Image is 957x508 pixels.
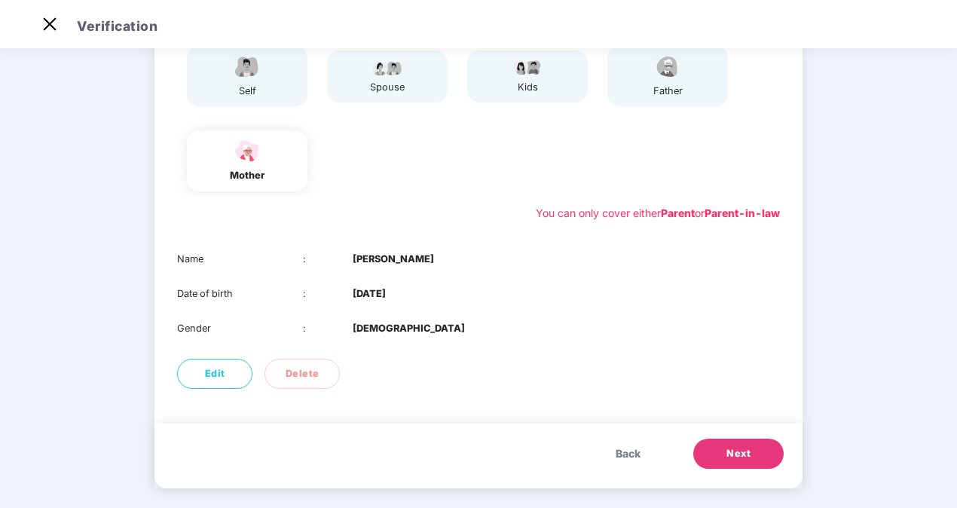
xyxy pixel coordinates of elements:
[509,58,546,76] img: svg+xml;base64,PHN2ZyB4bWxucz0iaHR0cDovL3d3dy53My5vcmcvMjAwMC9zdmciIHdpZHRoPSI3OS4wMzciIGhlaWdodD...
[353,286,386,301] b: [DATE]
[303,252,353,267] div: :
[303,286,353,301] div: :
[726,446,751,461] span: Next
[693,439,784,469] button: Next
[649,54,686,80] img: svg+xml;base64,PHN2ZyBpZD0iRmF0aGVyX2ljb24iIHhtbG5zPSJodHRwOi8vd3d3LnczLm9yZy8yMDAwL3N2ZyIgeG1sbn...
[601,439,656,469] button: Back
[228,138,266,164] img: svg+xml;base64,PHN2ZyB4bWxucz0iaHR0cDovL3d3dy53My5vcmcvMjAwMC9zdmciIHdpZHRoPSI1NCIgaGVpZ2h0PSIzOC...
[177,321,303,336] div: Gender
[536,205,780,222] div: You can only cover either or
[228,84,266,99] div: self
[353,252,434,267] b: [PERSON_NAME]
[177,252,303,267] div: Name
[228,168,266,183] div: mother
[177,286,303,301] div: Date of birth
[616,445,641,462] span: Back
[509,80,546,95] div: kids
[177,359,252,389] button: Edit
[705,207,780,219] b: Parent-in-law
[205,366,225,381] span: Edit
[353,321,465,336] b: [DEMOGRAPHIC_DATA]
[264,359,340,389] button: Delete
[228,54,266,80] img: svg+xml;base64,PHN2ZyBpZD0iRW1wbG95ZWVfbWFsZSIgeG1sbnM9Imh0dHA6Ly93d3cudzMub3JnLzIwMDAvc3ZnIiB3aW...
[303,321,353,336] div: :
[368,80,406,95] div: spouse
[649,84,686,99] div: father
[661,207,695,219] b: Parent
[286,366,320,381] span: Delete
[368,58,406,76] img: svg+xml;base64,PHN2ZyB4bWxucz0iaHR0cDovL3d3dy53My5vcmcvMjAwMC9zdmciIHdpZHRoPSI5Ny44OTciIGhlaWdodD...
